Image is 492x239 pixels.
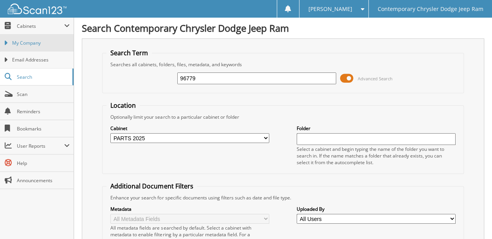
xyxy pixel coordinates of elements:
span: Announcements [17,177,70,184]
div: Select a cabinet and begin typing the name of the folder you want to search in. If the name match... [297,146,456,166]
span: Scan [17,91,70,98]
legend: Search Term [106,49,152,57]
span: My Company [12,40,70,47]
img: scan123-logo-white.svg [8,4,67,14]
span: Cabinets [17,23,64,29]
h1: Search Contemporary Chrysler Dodge Jeep Ram [82,22,484,34]
legend: Additional Document Filters [106,182,197,190]
legend: Location [106,101,140,110]
div: Optionally limit your search to a particular cabinet or folder [106,114,459,120]
label: Uploaded By [297,206,456,212]
span: Search [17,74,68,80]
span: User Reports [17,143,64,149]
span: Email Addresses [12,56,70,63]
span: Help [17,160,70,167]
label: Metadata [110,206,269,212]
span: Bookmarks [17,125,70,132]
label: Folder [297,125,456,132]
div: Searches all cabinets, folders, files, metadata, and keywords [106,61,459,68]
span: Contemporary Chrysler Dodge Jeep Ram [377,7,483,11]
div: Enhance your search for specific documents using filters such as date and file type. [106,194,459,201]
span: [PERSON_NAME] [308,7,352,11]
span: Advanced Search [358,76,393,81]
span: Reminders [17,108,70,115]
label: Cabinet [110,125,269,132]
